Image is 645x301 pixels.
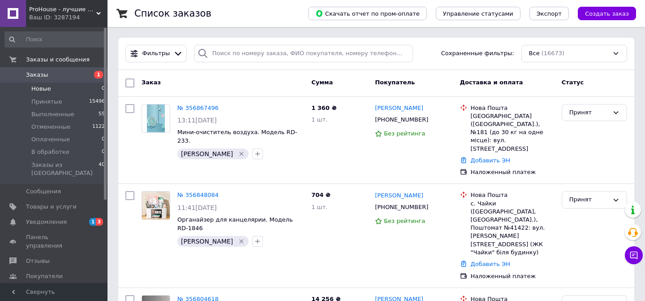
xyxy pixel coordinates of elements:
span: Сообщения [26,188,61,196]
span: Экспорт [537,10,562,17]
div: [GEOGRAPHIC_DATA] ([GEOGRAPHIC_DATA].), №181 (до 30 кг на одне місце): вул. [STREET_ADDRESS] [471,112,555,153]
span: Создать заказ [585,10,629,17]
div: Принят [569,195,609,205]
div: с. Чайки ([GEOGRAPHIC_DATA], [GEOGRAPHIC_DATA].), Поштомат №41422: вул. [PERSON_NAME][STREET_ADDR... [471,200,555,257]
span: Отзывы [26,257,50,265]
a: Фото товару [142,191,170,220]
span: 55 [99,110,105,118]
span: (16673) [542,50,565,57]
span: Без рейтинга [384,130,425,137]
div: Ваш ID: 3287194 [29,13,107,22]
span: [PERSON_NAME] [181,150,233,157]
button: Создать заказ [578,7,636,20]
button: Скачать отчет по пром-оплате [308,7,427,20]
button: Управление статусами [436,7,520,20]
span: Заказы из [GEOGRAPHIC_DATA] [31,161,99,177]
a: № 356867496 [177,105,219,111]
div: Нова Пошта [471,191,555,199]
span: 704 ₴ [311,192,331,198]
span: [PERSON_NAME] [181,238,233,245]
button: Экспорт [529,7,569,20]
span: Фильтры [142,49,170,58]
span: 1122 [92,123,105,131]
a: [PERSON_NAME] [375,104,423,113]
span: Сохраненные фильтры: [441,49,514,58]
span: Статус [562,79,584,86]
span: 13:11[DATE] [177,117,217,124]
a: Органайзер для канцелярии. Модель RD-1846 [177,216,293,231]
span: 15496 [89,98,105,106]
span: 40 [99,161,105,177]
span: Товары и услуги [26,203,77,211]
span: Панель управления [26,233,83,249]
input: Поиск по номеру заказа, ФИО покупателя, номеру телефона, Email, номеру накладной [194,45,413,62]
span: Оплаченные [31,135,70,144]
div: Наложенный платеж [471,272,555,280]
span: Скачать отчет по пром-оплате [315,9,420,17]
span: 1 [94,71,103,79]
span: 1 шт. [311,204,327,210]
a: Добавить ЭН [471,261,510,267]
span: Заказы [26,71,48,79]
span: В обработке [31,148,69,156]
span: 0 [102,148,105,156]
span: 1 [89,218,96,226]
span: Сумма [311,79,333,86]
a: Добавить ЭН [471,157,510,164]
span: Выполненные [31,110,74,118]
div: Наложенный платеж [471,168,555,176]
span: Все [529,49,540,58]
img: Фото товару [142,192,169,219]
span: [PHONE_NUMBER] [375,204,428,210]
span: Заказы и сообщения [26,56,90,64]
h1: Список заказов [134,8,211,19]
span: 1 360 ₴ [311,105,336,111]
a: Фото товару [142,104,170,133]
span: Управление статусами [443,10,513,17]
a: Мини-очиститель воздуха. Модель RD-233. [177,129,297,144]
span: Принятые [31,98,62,106]
img: Фото товару [147,105,165,132]
div: Принят [569,108,609,118]
span: 0 [102,135,105,144]
span: 0 [102,85,105,93]
span: Новые [31,85,51,93]
span: Покупатель [375,79,415,86]
span: Без рейтинга [384,218,425,224]
input: Поиск [4,31,106,48]
a: [PERSON_NAME] [375,192,423,200]
span: [PHONE_NUMBER] [375,116,428,123]
span: ProHouse - лучшие решения для вашего дома [29,5,96,13]
button: Чат с покупателем [625,246,643,264]
svg: Удалить метку [238,150,245,157]
span: Доставка и оплата [460,79,523,86]
span: Отмененные [31,123,70,131]
span: 11:41[DATE] [177,204,217,211]
span: Заказ [142,79,161,86]
a: Создать заказ [569,10,636,17]
span: 1 шт. [311,116,327,123]
div: Нова Пошта [471,104,555,112]
span: Покупатели [26,272,63,280]
svg: Удалить метку [238,238,245,245]
span: 3 [96,218,103,226]
span: Уведомления [26,218,67,226]
a: № 356848084 [177,192,219,198]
